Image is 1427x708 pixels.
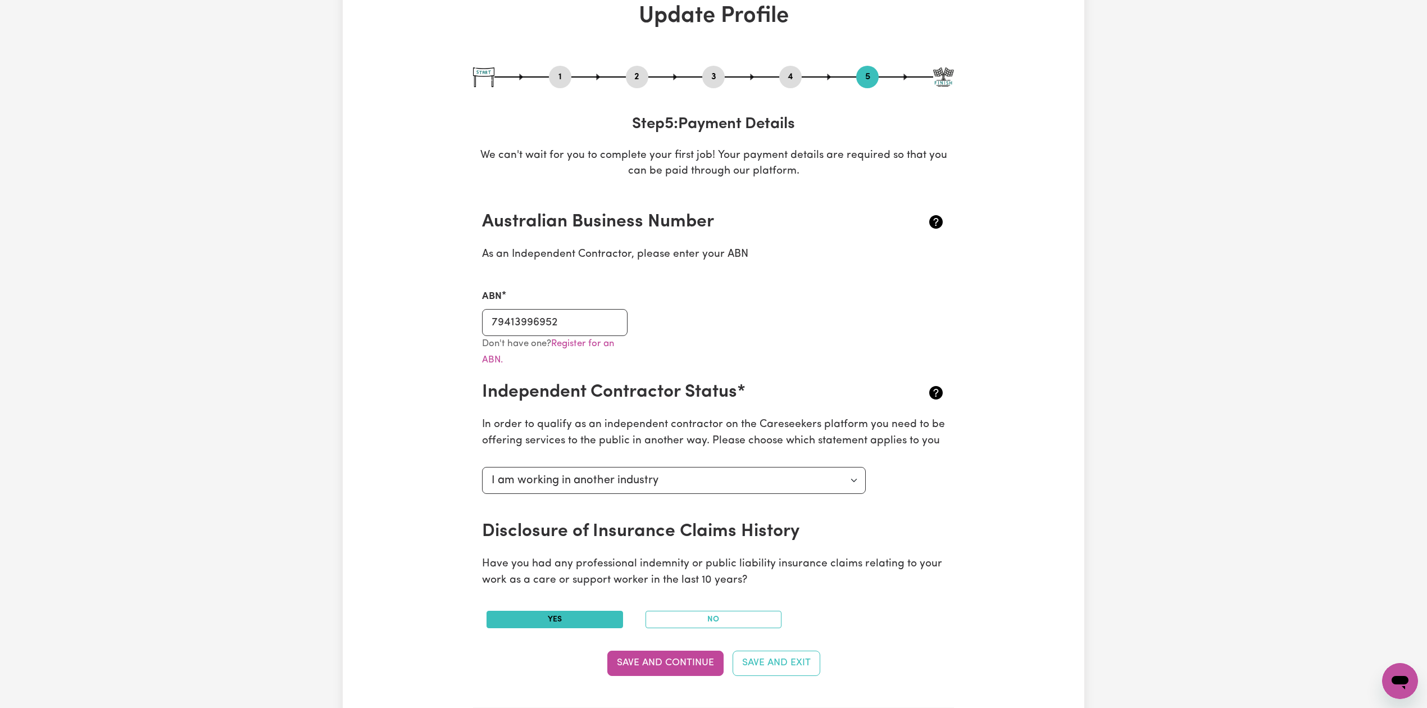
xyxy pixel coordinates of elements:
[482,556,945,589] p: Have you had any professional indemnity or public liability insurance claims relating to your wor...
[473,3,954,30] h1: Update Profile
[733,651,820,675] button: Save and Exit
[482,339,614,365] a: Register for an ABN.
[482,417,945,450] p: In order to qualify as an independent contractor on the Careseekers platform you need to be offer...
[482,247,945,263] p: As an Independent Contractor, please enter your ABN
[549,70,571,84] button: Go to step 1
[1382,663,1418,699] iframe: Button to launch messaging window
[856,70,879,84] button: Go to step 5
[646,611,782,628] button: No
[482,289,502,304] label: ABN
[487,611,623,628] button: Yes
[473,115,954,134] h3: Step 5 : Payment Details
[482,382,868,403] h2: Independent Contractor Status*
[473,148,954,180] p: We can't wait for you to complete your first job! Your payment details are required so that you c...
[607,651,724,675] button: Save and Continue
[779,70,802,84] button: Go to step 4
[482,211,868,233] h2: Australian Business Number
[702,70,725,84] button: Go to step 3
[626,70,648,84] button: Go to step 2
[482,309,628,336] input: e.g. 51 824 753 556
[482,339,614,365] small: Don't have one?
[482,521,868,542] h2: Disclosure of Insurance Claims History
